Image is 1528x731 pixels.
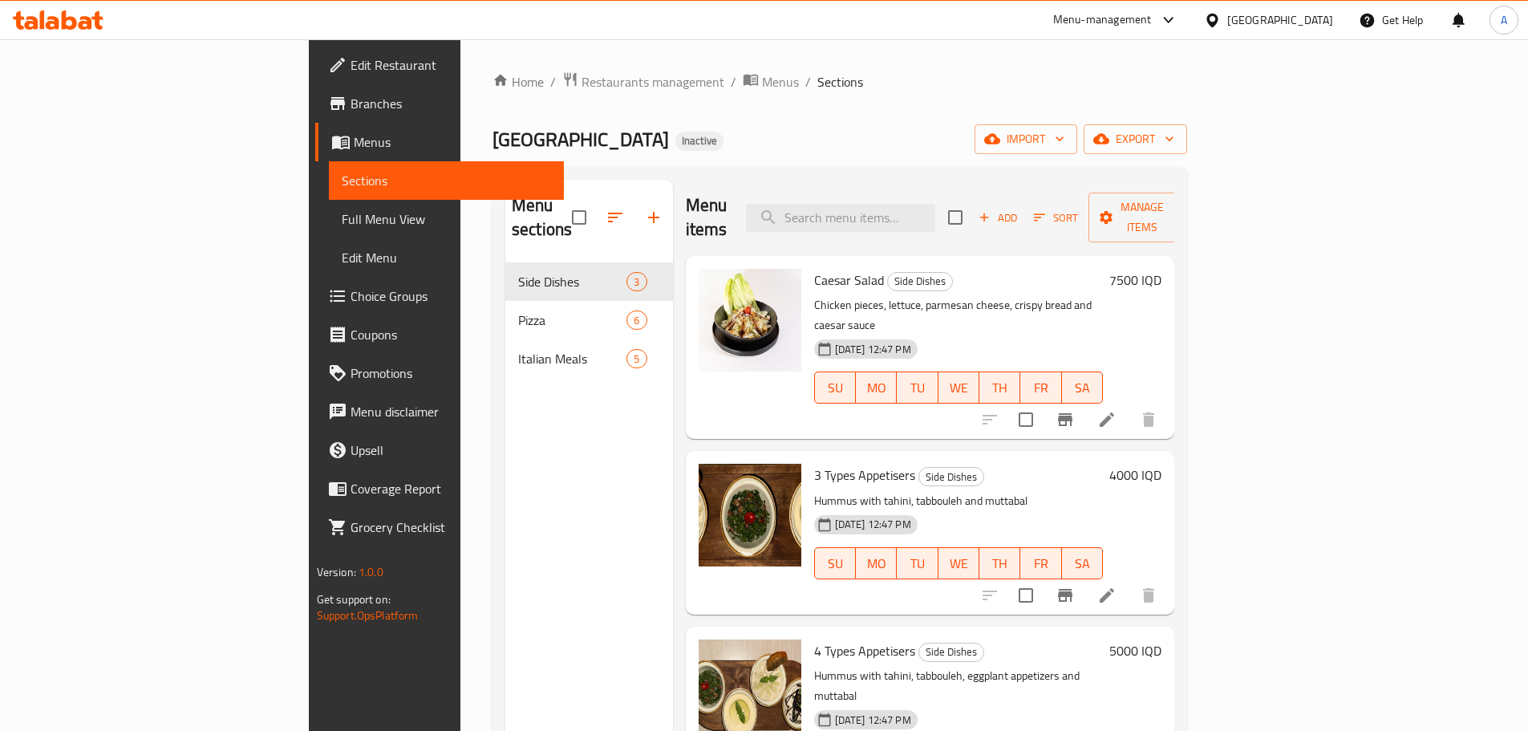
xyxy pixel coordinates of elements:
[315,277,564,315] a: Choice Groups
[627,274,646,290] span: 3
[315,123,564,161] a: Menus
[634,198,673,237] button: Add section
[329,200,564,238] a: Full Menu View
[1097,410,1117,429] a: Edit menu item
[972,205,1023,230] span: Add item
[1088,193,1196,242] button: Manage items
[979,547,1020,579] button: TH
[888,272,952,290] span: Side Dishes
[814,639,915,663] span: 4 Types Appetisers
[317,605,419,626] a: Support.OpsPlatform
[627,313,646,328] span: 6
[945,552,973,575] span: WE
[938,372,979,404] button: WE
[1009,403,1043,437] span: Select to update
[829,342,918,357] span: [DATE] 12:47 PM
[505,256,673,384] nav: Menu sections
[315,354,564,392] a: Promotions
[1084,124,1187,154] button: export
[986,376,1014,400] span: TH
[315,508,564,546] a: Grocery Checklist
[627,351,646,367] span: 5
[903,552,931,575] span: TU
[1062,547,1103,579] button: SA
[1068,552,1096,575] span: SA
[1027,552,1055,575] span: FR
[342,209,551,229] span: Full Menu View
[829,713,918,728] span: [DATE] 12:47 PM
[821,376,849,400] span: SU
[817,72,863,91] span: Sections
[315,431,564,469] a: Upsell
[505,301,673,339] div: Pizza6
[814,372,856,404] button: SU
[354,132,551,152] span: Menus
[814,491,1104,511] p: Hummus with tahini, tabbouleh and muttabal
[945,376,973,400] span: WE
[1034,209,1078,227] span: Sort
[359,562,383,583] span: 1.0.0
[919,643,983,661] span: Side Dishes
[699,269,801,372] img: Caesar Salad
[1129,576,1168,615] button: delete
[918,467,984,486] div: Side Dishes
[1046,576,1084,615] button: Branch-specific-item
[1020,547,1061,579] button: FR
[887,272,953,291] div: Side Dishes
[986,552,1014,575] span: TH
[814,268,884,292] span: Caesar Salad
[862,376,890,400] span: MO
[1109,464,1161,486] h6: 4000 IQD
[596,198,634,237] span: Sort sections
[1129,400,1168,439] button: delete
[351,402,551,421] span: Menu disclaimer
[342,171,551,190] span: Sections
[814,666,1104,706] p: Hummus with tahini, tabbouleh, eggplant appetizers and muttabal
[518,272,626,291] span: Side Dishes
[731,72,736,91] li: /
[1009,579,1043,612] span: Select to update
[1101,197,1183,238] span: Manage items
[1501,11,1507,29] span: A
[903,376,931,400] span: TU
[351,479,551,498] span: Coverage Report
[518,349,626,368] span: Italian Meals
[317,562,356,583] span: Version:
[1062,372,1103,404] button: SA
[829,517,918,532] span: [DATE] 12:47 PM
[919,468,983,486] span: Side Dishes
[1020,372,1061,404] button: FR
[351,518,551,537] span: Grocery Checklist
[686,193,728,242] h2: Menu items
[505,339,673,378] div: Italian Meals5
[746,204,935,232] input: search
[814,547,856,579] button: SU
[1096,129,1174,149] span: export
[505,262,673,301] div: Side Dishes3
[351,94,551,113] span: Branches
[315,46,564,84] a: Edit Restaurant
[315,315,564,354] a: Coupons
[315,392,564,431] a: Menu disclaimer
[938,547,979,579] button: WE
[626,311,646,330] div: items
[976,209,1019,227] span: Add
[821,552,849,575] span: SU
[1109,640,1161,662] h6: 5000 IQD
[1030,205,1082,230] button: Sort
[856,372,897,404] button: MO
[987,129,1064,149] span: import
[1027,376,1055,400] span: FR
[518,311,626,330] span: Pizza
[351,55,551,75] span: Edit Restaurant
[897,547,938,579] button: TU
[315,469,564,508] a: Coverage Report
[582,72,724,91] span: Restaurants management
[1109,269,1161,291] h6: 7500 IQD
[1227,11,1333,29] div: [GEOGRAPHIC_DATA]
[814,295,1104,335] p: Chicken pieces, lettuce, parmesan cheese, crispy bread and caesar sauce
[1097,586,1117,605] a: Edit menu item
[351,441,551,460] span: Upsell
